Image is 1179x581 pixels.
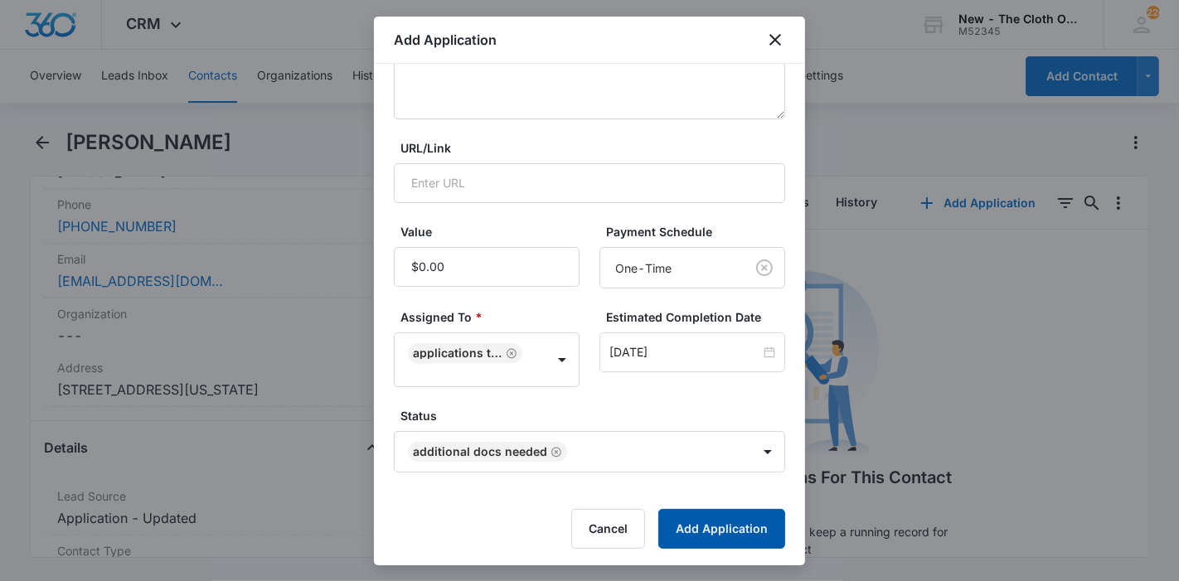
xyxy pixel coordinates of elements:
button: Add Application [658,509,785,549]
label: Estimated Completion Date [606,308,792,326]
input: Value [394,247,580,287]
button: Cancel [571,509,645,549]
label: Status [400,407,792,424]
label: URL/Link [400,139,792,157]
input: Oct 10, 2025 [609,343,760,361]
button: close [765,30,785,50]
div: Remove Applications Team [502,347,517,359]
input: Enter URL [394,163,785,203]
div: Applications Team [413,347,502,359]
h1: Add Application [394,30,497,50]
label: Value [400,223,586,240]
div: Remove Additional Docs Needed [547,446,562,458]
textarea: 10/03 - no docs received. no profile found, ffst clear. [394,25,785,119]
label: Payment Schedule [606,223,792,240]
label: Assigned To [400,308,586,326]
button: Clear [751,254,778,281]
div: Additional Docs Needed [413,446,547,458]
